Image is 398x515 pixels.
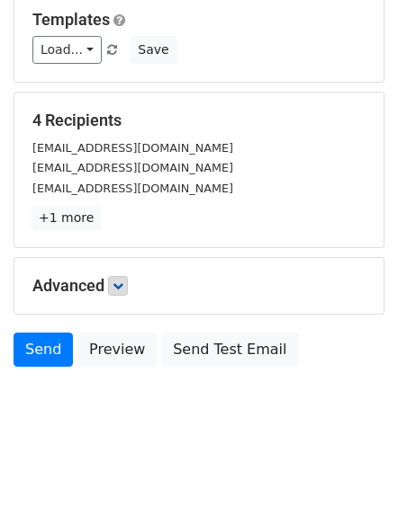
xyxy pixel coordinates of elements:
[161,333,298,367] a: Send Test Email
[32,141,233,155] small: [EMAIL_ADDRESS][DOMAIN_NAME]
[77,333,157,367] a: Preview
[308,429,398,515] iframe: Chat Widget
[32,10,110,29] a: Templates
[32,207,100,229] a: +1 more
[14,333,73,367] a: Send
[32,276,366,296] h5: Advanced
[308,429,398,515] div: 聊天小工具
[32,36,102,64] a: Load...
[32,161,233,174] small: [EMAIL_ADDRESS][DOMAIN_NAME]
[32,111,366,130] h5: 4 Recipients
[130,36,176,64] button: Save
[32,182,233,195] small: [EMAIL_ADDRESS][DOMAIN_NAME]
